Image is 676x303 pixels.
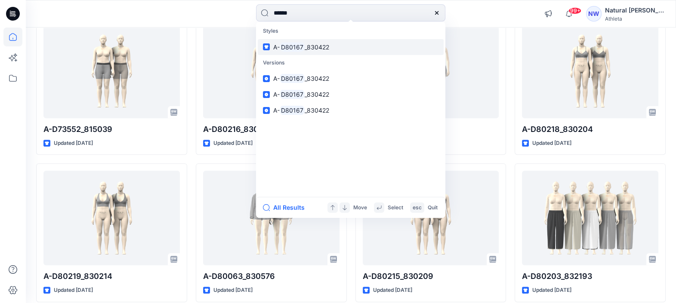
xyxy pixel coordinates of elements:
p: esc [413,203,422,212]
mark: D80167 [280,89,305,99]
span: A- [273,91,280,98]
p: Styles [258,23,444,39]
a: A-D80167_830422 [258,86,444,102]
p: Quit [428,203,438,212]
p: A-D80063_830576 [203,270,340,282]
a: A-D80063_830576 [203,171,340,265]
a: A-D80216_830101 [203,24,340,118]
a: A-D80167_830422 [258,102,444,118]
a: A-D80215_830209 [363,171,499,265]
mark: D80167 [280,73,305,83]
p: A-D80219_830214 [43,270,180,282]
p: Select [388,203,403,212]
a: A-D80167_830422 [258,70,444,86]
p: Updated [DATE] [54,139,93,148]
mark: D80167 [280,42,305,52]
p: A-D80216_830101 [203,123,340,135]
span: A- [273,107,280,114]
button: All Results [263,202,310,213]
div: NW [586,6,602,21]
span: _830422 [305,43,329,51]
div: Natural [PERSON_NAME] [605,5,665,15]
p: Updated [DATE] [54,286,93,295]
a: A-D80167_830422 [258,39,444,55]
span: A- [273,43,280,51]
p: A-D80203_832193 [522,270,658,282]
p: Updated [DATE] [532,286,571,295]
span: _830422 [305,91,329,98]
a: A-D73552_815039 [43,24,180,118]
p: Updated [DATE] [373,286,412,295]
p: A-D73552_815039 [43,123,180,135]
p: Updated [DATE] [213,286,253,295]
p: Updated [DATE] [213,139,253,148]
div: Athleta [605,15,665,22]
span: _830422 [305,75,329,82]
p: A-D80218_830204 [522,123,658,135]
span: _830422 [305,107,329,114]
p: Updated [DATE] [532,139,571,148]
a: A-D80218_830204 [522,24,658,118]
span: 99+ [568,7,581,14]
p: Versions [258,55,444,71]
p: A-D80215_830209 [363,270,499,282]
span: A- [273,75,280,82]
a: A-D80203_832193 [522,171,658,265]
a: A-D80219_830214 [43,171,180,265]
p: Move [353,203,367,212]
mark: D80167 [280,105,305,115]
